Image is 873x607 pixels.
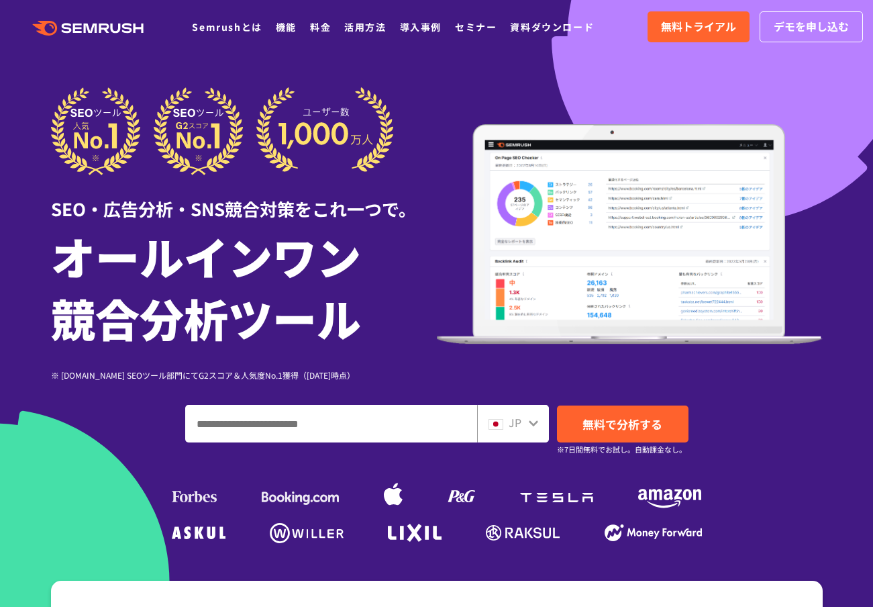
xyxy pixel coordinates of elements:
[51,225,437,348] h1: オールインワン 競合分析ツール
[557,406,688,442] a: 無料で分析する
[186,406,476,442] input: ドメイン、キーワードまたはURLを入力してください
[400,20,442,34] a: 導入事例
[510,20,594,34] a: 資料ダウンロード
[557,443,686,456] small: ※7日間無料でお試し。自動課金なし。
[648,11,750,42] a: 無料トライアル
[774,18,849,36] span: デモを申し込む
[310,20,331,34] a: 料金
[192,20,262,34] a: Semrushとは
[51,175,437,222] div: SEO・広告分析・SNS競合対策をこれ一つで。
[344,20,386,34] a: 活用方法
[276,20,297,34] a: 機能
[51,369,437,381] div: ※ [DOMAIN_NAME] SEOツール部門にてG2スコア＆人気度No.1獲得（[DATE]時点）
[661,18,736,36] span: 無料トライアル
[509,414,521,430] span: JP
[582,416,662,432] span: 無料で分析する
[760,11,863,42] a: デモを申し込む
[455,20,497,34] a: セミナー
